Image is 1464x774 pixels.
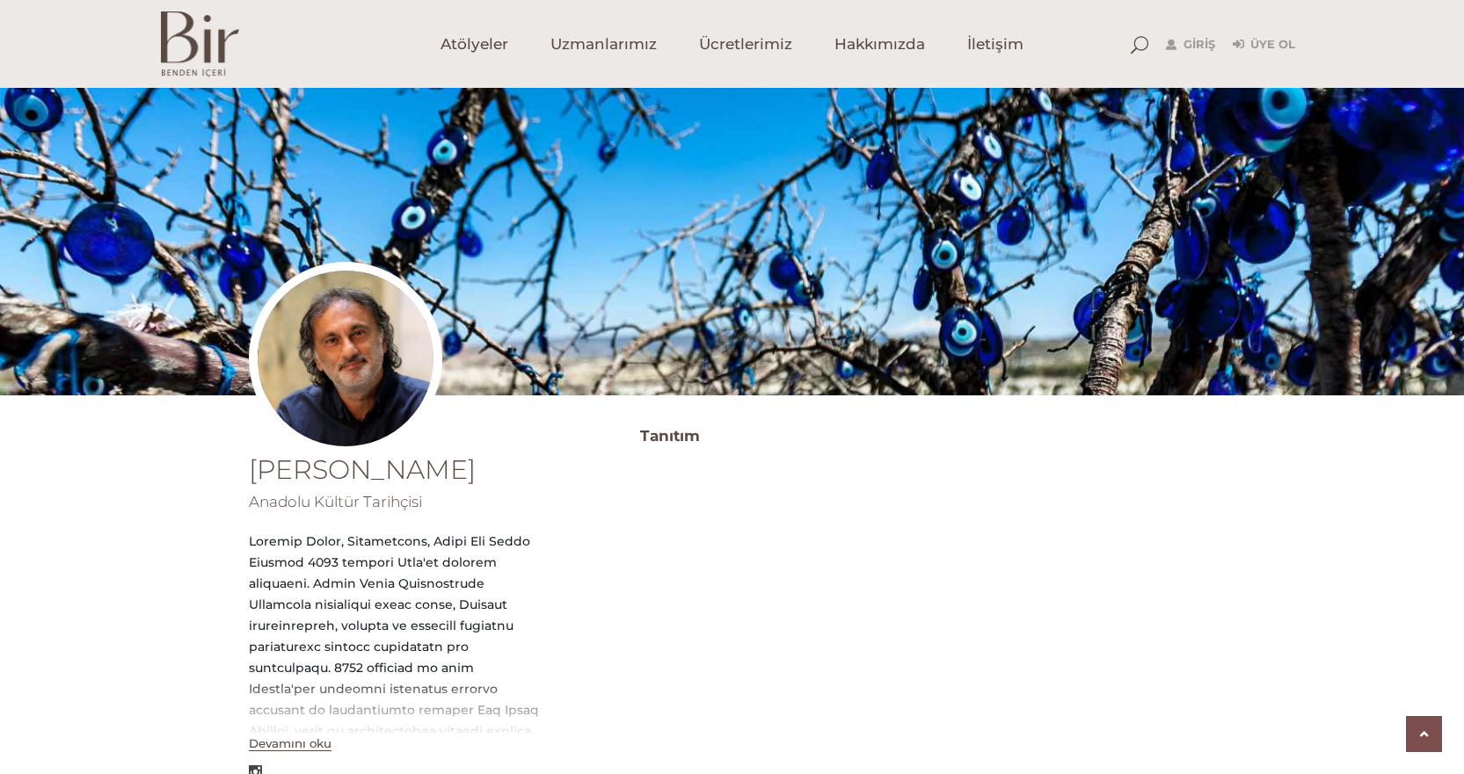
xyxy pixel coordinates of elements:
img: Ali_Canip_Olgunlu_003_copy-300x300.jpg [249,262,442,455]
a: Giriş [1166,34,1215,55]
span: Uzmanlarımız [550,34,657,54]
span: İletişim [967,34,1023,54]
button: Devamını oku [249,736,331,751]
h3: Tanıtım [640,422,1216,450]
span: Atölyeler [441,34,508,54]
span: Anadolu Kültür Tarihçisi [249,493,422,510]
a: Üye Ol [1233,34,1295,55]
span: Ücretlerimiz [699,34,792,54]
span: Hakkımızda [834,34,925,54]
h1: [PERSON_NAME] [249,457,543,483]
